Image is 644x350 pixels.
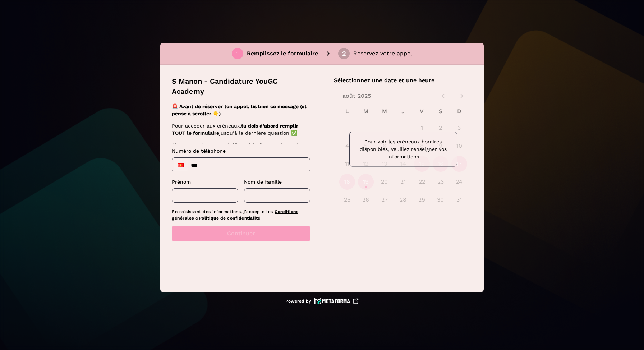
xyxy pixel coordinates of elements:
p: Réservez votre appel [353,49,412,58]
p: Pour voir les créneaux horaires disponibles, veuillez renseigner vos informations [355,138,451,160]
span: Numéro de téléphone [172,148,226,154]
p: Si aucun créneau ne s’affiche à la fin, pas de panique : [172,142,308,156]
a: Politique de confidentialité [199,216,261,221]
strong: tu dois d’abord remplir TOUT le formulaire [172,123,298,136]
p: En saisissant des informations, j'accepte les [172,208,310,221]
div: 2 [342,50,346,57]
p: S Manon - Candidature YouGC Academy [172,76,310,96]
p: Remplissez le formulaire [247,49,318,58]
a: Powered by [285,298,359,304]
div: Vietnam: + 84 [174,159,188,171]
span: Prénom [172,179,191,185]
strong: 🚨 Avant de réserver ton appel, lis bien ce message (et pense à scroller 👇) [172,103,307,116]
p: Powered by [285,298,311,304]
span: & [195,216,199,221]
p: Pour accéder aux créneaux, jusqu’à la dernière question ✅ [172,122,308,137]
div: 1 [236,50,239,57]
p: Sélectionnez une date et une heure [334,76,472,85]
span: Nom de famille [244,179,282,185]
